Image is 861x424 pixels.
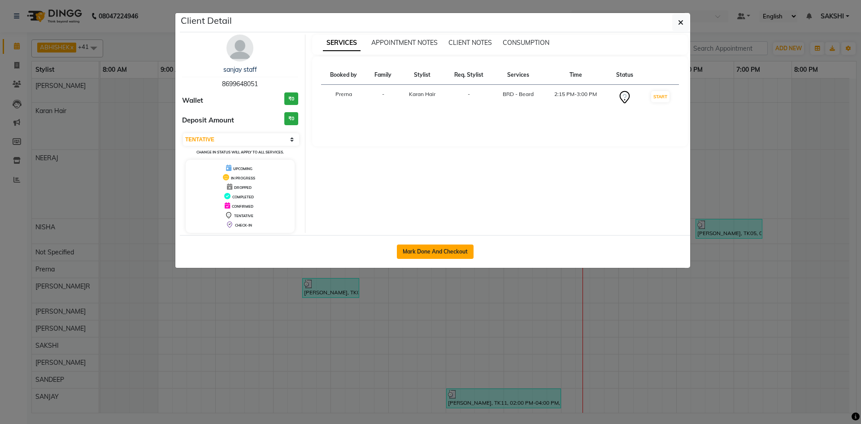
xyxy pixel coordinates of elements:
th: Services [493,66,544,85]
span: CONSUMPTION [503,39,549,47]
th: Req. Stylist [445,66,493,85]
td: - [366,85,400,110]
td: 2:15 PM-3:00 PM [544,85,608,110]
td: Prerna [321,85,366,110]
span: 8699648051 [222,80,258,88]
img: avatar [226,35,253,61]
th: Stylist [400,66,445,85]
span: Wallet [182,96,203,106]
span: TENTATIVE [234,214,253,218]
h3: ₹0 [284,112,298,125]
th: Time [544,66,608,85]
button: Mark Done And Checkout [397,245,474,259]
td: - [445,85,493,110]
span: IN PROGRESS [231,176,255,180]
h3: ₹0 [284,92,298,105]
span: DROPPED [234,185,252,190]
small: Change in status will apply to all services. [196,150,284,154]
span: UPCOMING [233,166,252,171]
span: Deposit Amount [182,115,234,126]
th: Family [366,66,400,85]
span: Karan Hair [409,91,435,97]
th: Status [608,66,642,85]
span: CHECK-IN [235,223,252,227]
a: sanjay staff [223,66,257,74]
span: COMPLETED [232,195,254,199]
button: START [651,91,670,102]
span: CLIENT NOTES [448,39,492,47]
th: Booked by [321,66,366,85]
span: SERVICES [323,35,361,51]
h5: Client Detail [181,14,232,27]
div: BRD - Beard [499,90,538,98]
span: APPOINTMENT NOTES [371,39,438,47]
span: CONFIRMED [232,204,253,209]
